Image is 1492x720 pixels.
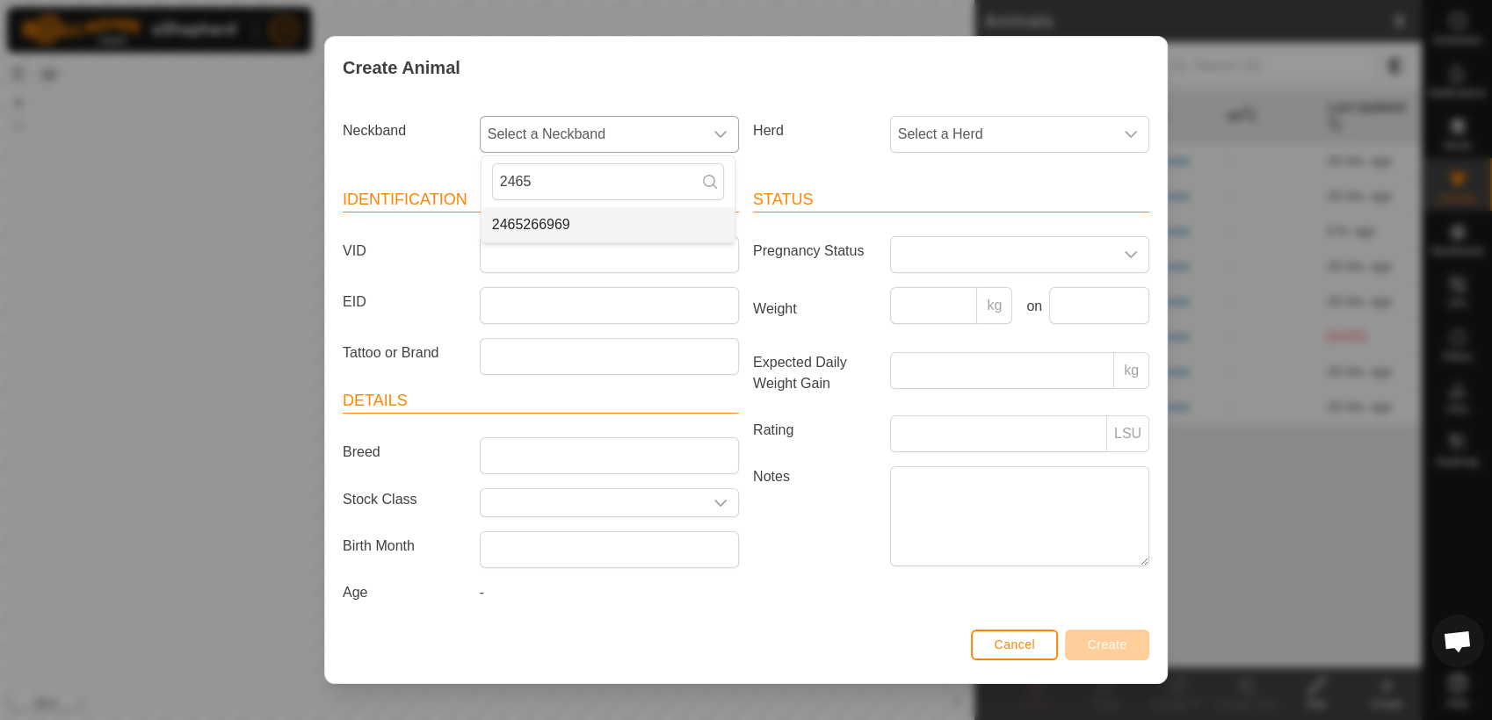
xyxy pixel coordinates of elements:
[746,415,883,445] label: Rating
[746,466,883,565] label: Notes
[336,531,473,561] label: Birth Month
[1065,630,1149,660] button: Create
[336,338,473,368] label: Tattoo or Brand
[482,207,735,242] ul: Option List
[1113,117,1148,152] div: dropdown trigger
[336,236,473,266] label: VID
[492,214,570,235] span: 2465266969
[746,287,883,331] label: Weight
[336,437,473,467] label: Breed
[336,287,473,317] label: EID
[1019,296,1042,317] label: on
[971,630,1058,660] button: Cancel
[343,54,460,81] span: Create Animal
[746,352,883,394] label: Expected Daily Weight Gain
[336,582,473,603] label: Age
[481,117,703,152] span: Select a Neckband
[1431,615,1484,667] div: Open chat
[891,117,1113,152] span: Select a Herd
[336,488,473,510] label: Stock Class
[994,637,1035,652] span: Cancel
[336,116,473,146] label: Neckband
[703,489,738,516] div: dropdown trigger
[746,116,883,146] label: Herd
[746,236,883,266] label: Pregnancy Status
[480,585,484,600] span: -
[343,389,739,414] header: Details
[1113,237,1148,272] div: dropdown trigger
[482,207,735,242] li: 2465266969
[753,188,1149,212] header: Status
[703,117,738,152] div: dropdown trigger
[343,188,739,212] header: Identification
[977,287,1012,324] p-inputgroup-addon: kg
[1114,352,1149,389] p-inputgroup-addon: kg
[1088,637,1127,652] span: Create
[1107,415,1149,452] p-inputgroup-addon: LSU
